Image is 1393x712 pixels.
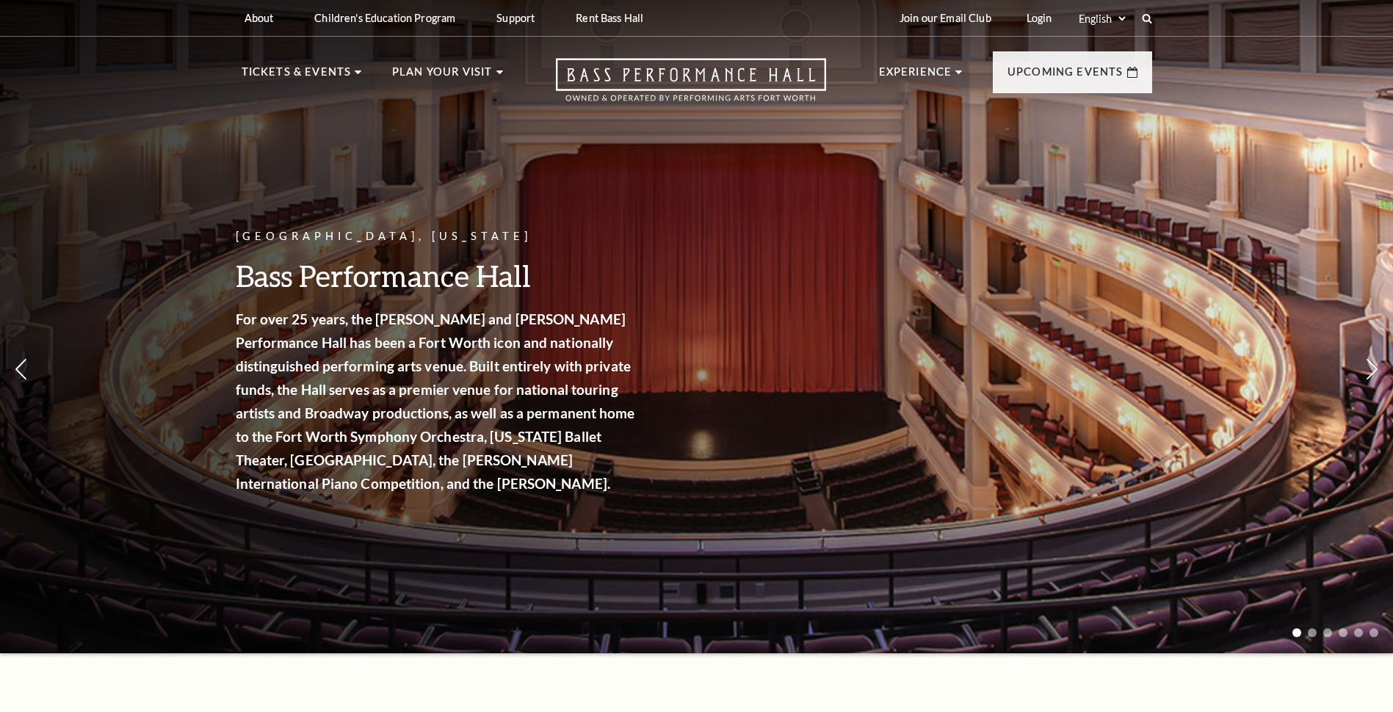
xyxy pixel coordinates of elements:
p: Upcoming Events [1007,63,1124,90]
h3: Bass Performance Hall [236,257,640,294]
p: Tickets & Events [242,63,352,90]
p: Plan Your Visit [392,63,493,90]
p: Support [496,12,535,24]
strong: For over 25 years, the [PERSON_NAME] and [PERSON_NAME] Performance Hall has been a Fort Worth ico... [236,310,635,492]
p: [GEOGRAPHIC_DATA], [US_STATE] [236,228,640,246]
select: Select: [1076,12,1128,26]
p: Rent Bass Hall [576,12,643,24]
p: About [245,12,274,24]
p: Experience [879,63,952,90]
p: Children's Education Program [314,12,455,24]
